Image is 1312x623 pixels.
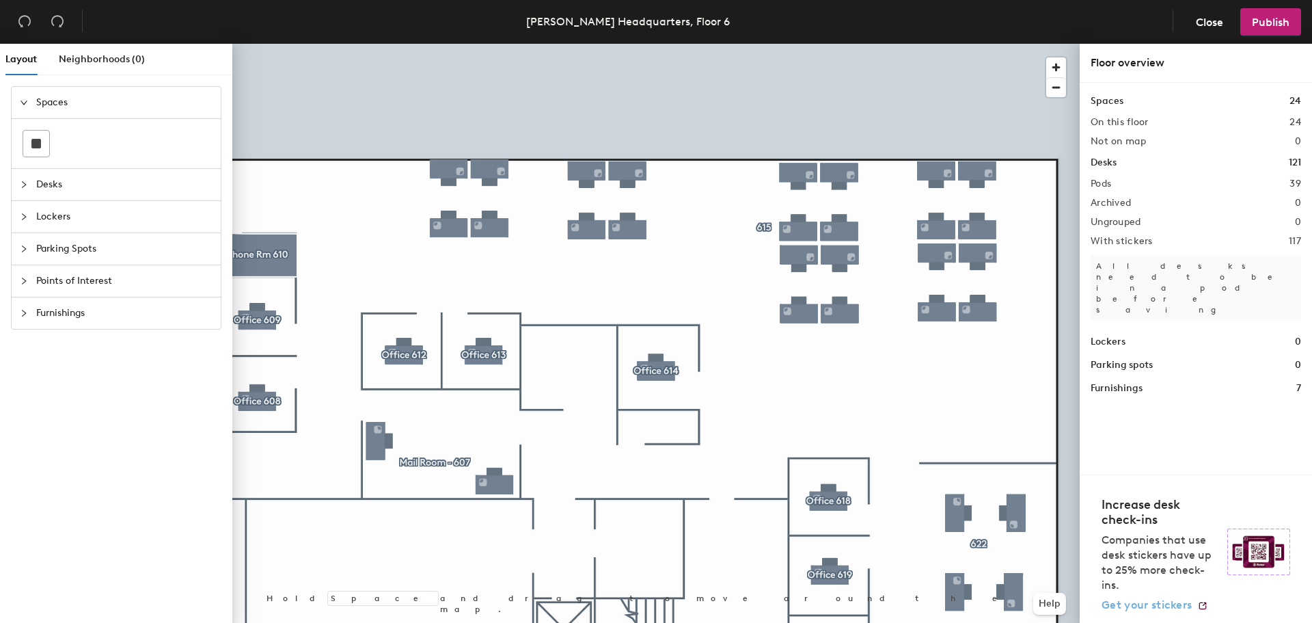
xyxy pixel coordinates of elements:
h1: Furnishings [1091,381,1143,396]
a: Get your stickers [1102,598,1208,612]
h1: 0 [1295,358,1301,373]
h2: On this floor [1091,117,1149,128]
div: [PERSON_NAME] Headquarters, Floor 6 [526,13,730,30]
h2: 0 [1295,136,1301,147]
h2: Archived [1091,198,1131,209]
h1: Desks [1091,155,1117,170]
h1: Spaces [1091,94,1123,109]
button: Redo (⌘ + ⇧ + Z) [44,8,71,36]
h2: 117 [1289,236,1301,247]
span: Desks [36,169,213,200]
span: Layout [5,53,37,65]
p: All desks need to be in a pod before saving [1091,255,1301,321]
span: collapsed [20,213,28,221]
h2: 0 [1295,217,1301,228]
h2: 0 [1295,198,1301,209]
h2: Not on map [1091,136,1146,147]
span: Parking Spots [36,233,213,265]
span: collapsed [20,277,28,285]
h2: 24 [1289,117,1301,128]
button: Undo (⌘ + Z) [11,8,38,36]
h1: 7 [1296,381,1301,396]
h2: 39 [1289,178,1301,189]
h1: Lockers [1091,334,1125,349]
button: Publish [1240,8,1301,36]
span: Close [1196,16,1223,29]
span: collapsed [20,245,28,253]
h2: Ungrouped [1091,217,1141,228]
h1: 24 [1289,94,1301,109]
p: Companies that use desk stickers have up to 25% more check-ins. [1102,533,1219,593]
button: Help [1033,593,1066,615]
span: Spaces [36,87,213,118]
h1: Parking spots [1091,358,1153,373]
span: undo [18,14,31,28]
button: Close [1184,8,1235,36]
span: Lockers [36,201,213,233]
span: expanded [20,98,28,107]
h1: 121 [1289,155,1301,170]
span: Neighborhoods (0) [59,53,145,65]
img: Sticker logo [1227,529,1290,575]
span: collapsed [20,309,28,317]
span: Publish [1252,16,1289,29]
h4: Increase desk check-ins [1102,497,1219,527]
span: Furnishings [36,297,213,329]
span: collapsed [20,181,28,189]
h2: With stickers [1091,236,1153,247]
span: Points of Interest [36,265,213,297]
div: Floor overview [1091,55,1301,71]
h1: 0 [1295,334,1301,349]
span: Get your stickers [1102,598,1192,611]
h2: Pods [1091,178,1111,189]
